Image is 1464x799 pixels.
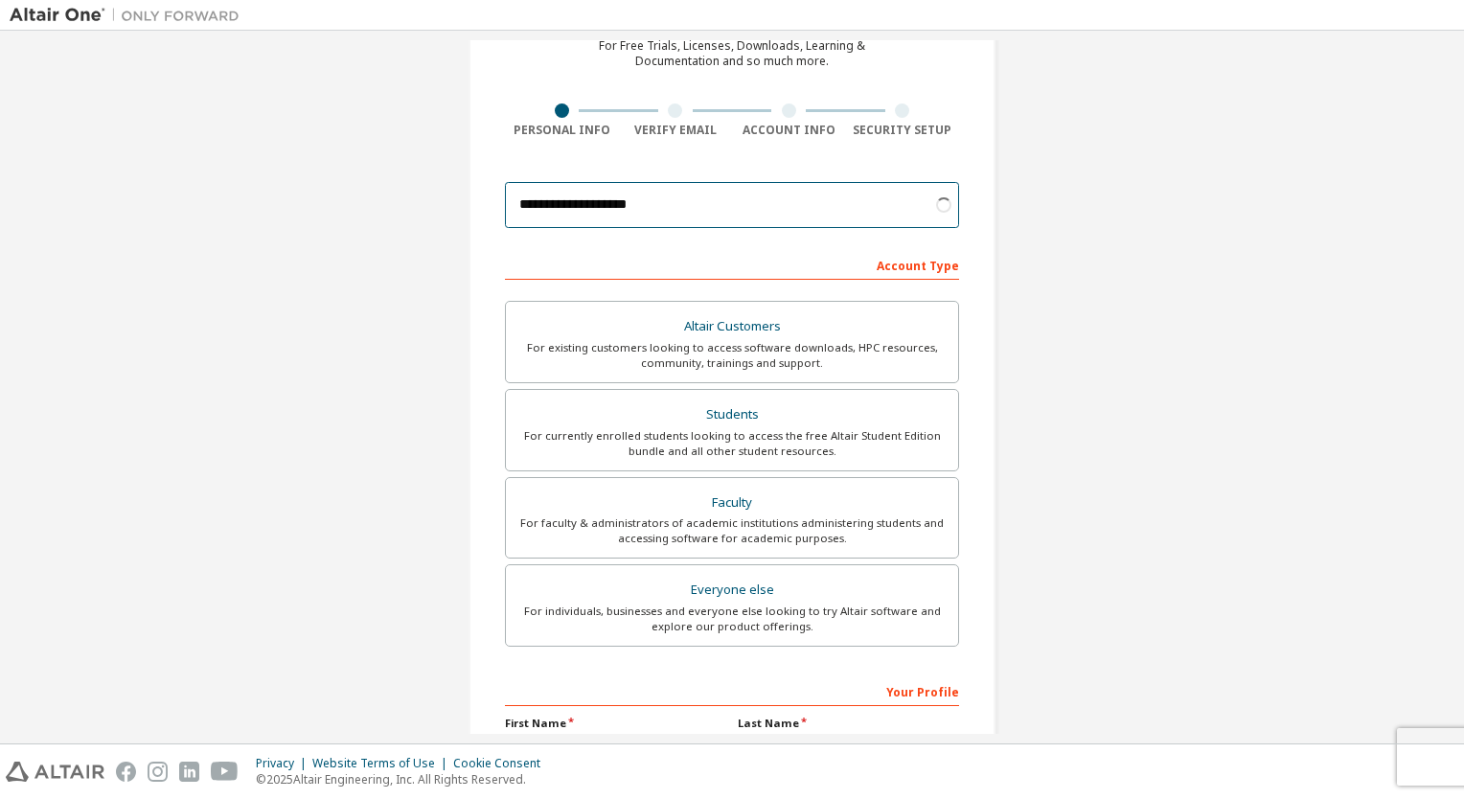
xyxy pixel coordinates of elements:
[10,6,249,25] img: Altair One
[517,604,947,634] div: For individuals, businesses and everyone else looking to try Altair software and explore our prod...
[732,123,846,138] div: Account Info
[599,38,865,69] div: For Free Trials, Licenses, Downloads, Learning & Documentation and so much more.
[312,756,453,771] div: Website Terms of Use
[256,771,552,788] p: © 2025 Altair Engineering, Inc. All Rights Reserved.
[179,762,199,782] img: linkedin.svg
[505,249,959,280] div: Account Type
[619,123,733,138] div: Verify Email
[453,756,552,771] div: Cookie Consent
[517,490,947,516] div: Faculty
[505,123,619,138] div: Personal Info
[256,756,312,771] div: Privacy
[517,577,947,604] div: Everyone else
[211,762,239,782] img: youtube.svg
[846,123,960,138] div: Security Setup
[148,762,168,782] img: instagram.svg
[738,716,959,731] label: Last Name
[517,428,947,459] div: For currently enrolled students looking to access the free Altair Student Edition bundle and all ...
[6,762,104,782] img: altair_logo.svg
[116,762,136,782] img: facebook.svg
[517,340,947,371] div: For existing customers looking to access software downloads, HPC resources, community, trainings ...
[517,313,947,340] div: Altair Customers
[517,401,947,428] div: Students
[505,675,959,706] div: Your Profile
[517,515,947,546] div: For faculty & administrators of academic institutions administering students and accessing softwa...
[505,716,726,731] label: First Name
